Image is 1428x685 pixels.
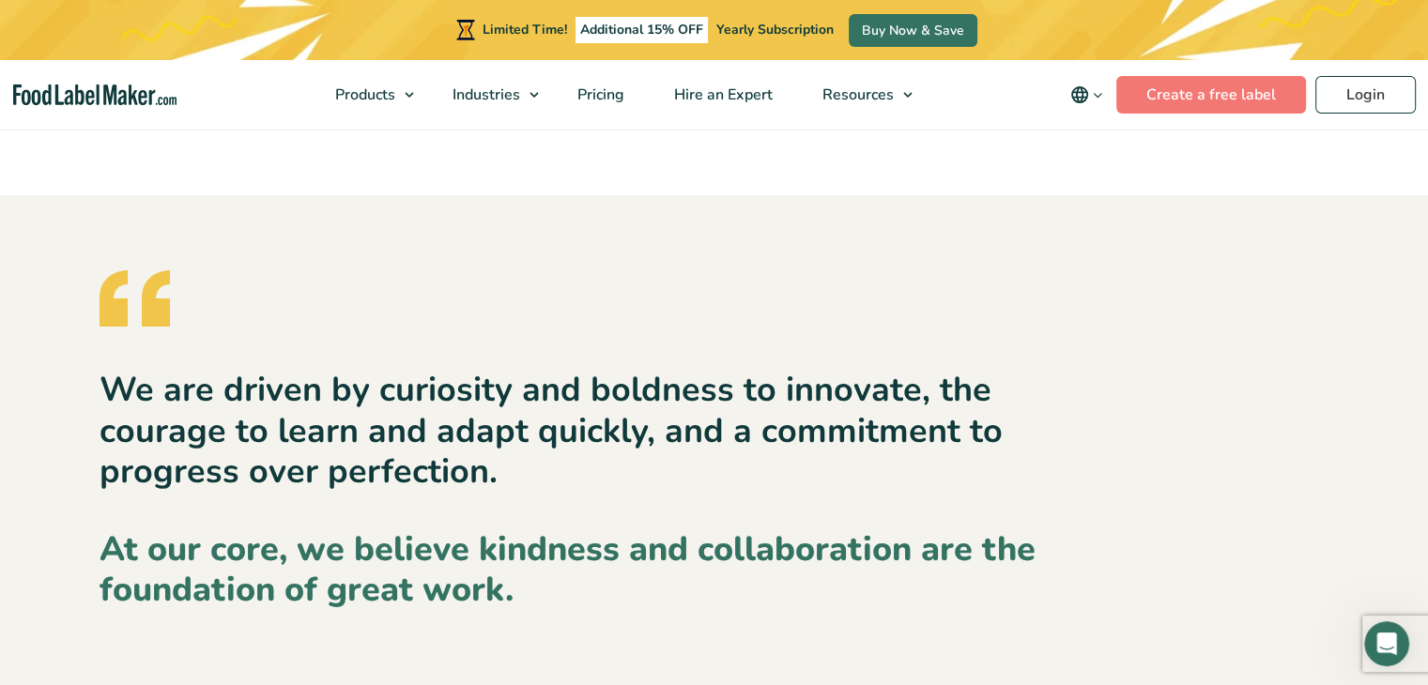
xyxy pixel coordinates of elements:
span: News [311,559,346,572]
span: Products [330,84,397,105]
a: Products [311,60,423,129]
button: Search for help [27,398,348,435]
div: Recent message [38,236,337,256]
span: support desk email address? [79,266,268,281]
a: Resources [798,60,922,129]
span: Industries [447,84,522,105]
a: Industries [428,60,548,129]
div: How Subscription Upgrades Work on [DOMAIN_NAME] [27,478,348,532]
iframe: Intercom live chat [1364,621,1409,666]
button: News [282,512,376,587]
div: How Subscription Upgrades Work on [DOMAIN_NAME] [38,485,315,525]
div: Send us a message [19,328,357,380]
img: Rachelle avatar [36,282,58,304]
a: Buy Now & Save [849,14,977,47]
p: Hi there 👋 [38,133,338,165]
span: Search for help [38,407,152,427]
button: Help [188,512,282,587]
a: Login [1315,76,1416,114]
a: Pricing [553,60,645,129]
img: Profile image for Rachelle [259,30,297,68]
div: Reem avatarRachelle avatarRana avatarsupport desk email address?Food Label Maker, Inc.•3m ago [20,249,356,318]
span: Resources [817,84,896,105]
div: Hire an Expert Services [38,450,315,470]
a: Hire an Expert [650,60,793,129]
div: Hire an Expert Services [27,443,348,478]
div: Recent messageReem avatarRachelle avatarRana avatarsupport desk email address?Food Label Maker, I... [19,221,357,319]
span: Additional 15% OFF [576,17,708,43]
span: Yearly Subscription [716,21,834,38]
div: • 3m ago [230,283,287,303]
span: Home [25,559,68,572]
a: Create a free label [1116,76,1306,114]
p: We are driven by curiosity and boldness to innovate, the courage to learn and adapt quickly, and ... [100,370,1083,492]
p: How can we help? [38,165,338,197]
div: Food Label Maker, Inc. [79,283,226,303]
img: logo [38,41,186,61]
img: Profile image for Rana [223,30,261,68]
img: Profile image for Reem [295,30,332,68]
span: Messages [109,559,174,572]
span: Pricing [572,84,626,105]
span: Limited Time! [483,21,567,38]
button: Messages [94,512,188,587]
div: Send us a message [38,344,314,364]
span: Hire an Expert [668,84,775,105]
p: At our core, we believe kindness and collaboration are the foundation of great work. [100,529,1083,610]
img: Reem avatar [44,266,67,289]
span: Help [220,559,250,572]
img: Rana avatar [52,282,74,304]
